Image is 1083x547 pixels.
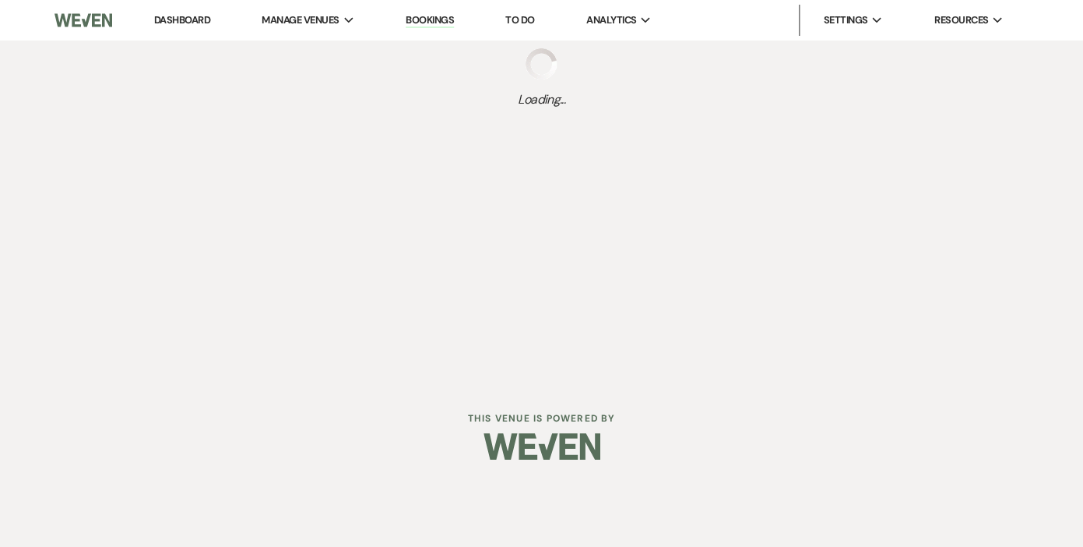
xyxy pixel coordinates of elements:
[934,12,988,28] span: Resources
[526,48,557,79] img: loading spinner
[505,13,534,26] a: To Do
[262,12,339,28] span: Manage Venues
[586,12,636,28] span: Analytics
[483,419,600,474] img: Weven Logo
[406,13,454,28] a: Bookings
[154,13,210,26] a: Dashboard
[518,90,565,109] span: Loading...
[55,4,113,37] img: Weven Logo
[823,12,867,28] span: Settings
